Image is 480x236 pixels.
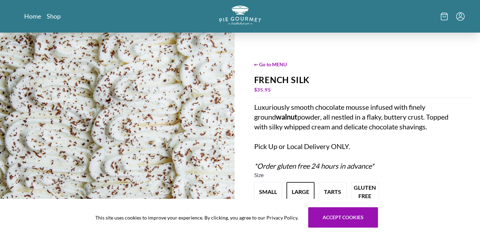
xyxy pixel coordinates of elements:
strong: walnut [276,113,297,121]
button: Variant Swatch [254,182,282,202]
a: Home [24,12,41,20]
button: Accept cookies [308,207,378,228]
button: Variant Swatch [351,182,379,202]
img: logo [219,6,261,25]
div: Luxuriously smooth chocolate mousse infused with finely ground powder, all nestled in a flaky, bu... [254,102,456,171]
button: Variant Swatch [286,182,315,202]
button: Variant Swatch [319,182,347,202]
div: $ 35.95 [254,85,472,95]
span: This site uses cookies to improve your experience. By clicking, you agree to our Privacy Policy. [95,214,298,221]
span: Size [254,171,264,178]
div: French Silk [254,75,472,85]
em: *Order gluten free 24 hours in advance* [254,162,374,170]
a: Shop [47,12,61,20]
button: Menu [456,12,465,21]
span: ← Go to MENU [254,61,472,68]
a: Logo [219,6,261,27]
